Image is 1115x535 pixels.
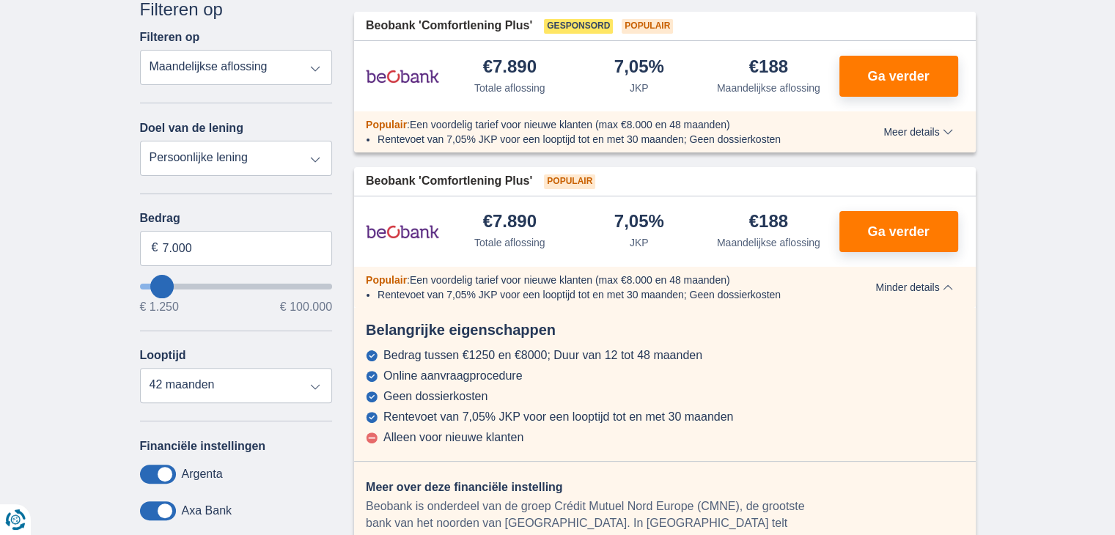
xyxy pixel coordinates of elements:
span: Populair [622,19,673,34]
span: Ga verder [867,225,929,238]
button: Ga verder [839,56,958,97]
div: Rentevoet van 7,05% JKP voor een looptijd tot en met 30 maanden [383,410,733,424]
label: Filteren op [140,31,200,44]
div: Totale aflossing [474,81,545,95]
div: €7.890 [483,213,537,232]
label: Doel van de lening [140,122,243,135]
button: Ga verder [839,211,958,252]
span: Beobank 'Comfortlening Plus' [366,173,532,190]
label: Financiële instellingen [140,440,266,453]
div: JKP [630,81,649,95]
div: Maandelijkse aflossing [717,235,820,250]
li: Rentevoet van 7,05% JKP voor een looptijd tot en met 30 maanden; Geen dossierkosten [378,287,830,302]
img: product.pl.alt Beobank [366,213,439,250]
div: 7,05% [614,213,664,232]
span: Meer details [883,127,952,137]
li: Rentevoet van 7,05% JKP voor een looptijd tot en met 30 maanden; Geen dossierkosten [378,132,830,147]
div: Online aanvraagprocedure [383,369,522,383]
div: €188 [749,58,788,78]
div: Bedrag tussen €1250 en €8000; Duur van 12 tot 48 maanden [383,349,702,362]
span: Een voordelig tarief voor nieuwe klanten (max €8.000 en 48 maanden) [410,274,730,286]
div: : [354,117,842,132]
div: 7,05% [614,58,664,78]
img: product.pl.alt Beobank [366,58,439,95]
label: Argenta [182,468,223,481]
label: Axa Bank [182,504,232,517]
label: Bedrag [140,212,333,225]
span: € [152,240,158,257]
span: Populair [366,119,407,130]
div: : [354,273,842,287]
div: €188 [749,213,788,232]
input: wantToBorrow [140,284,333,289]
div: Geen dossierkosten [383,390,487,403]
button: Meer details [872,126,963,138]
label: Looptijd [140,349,186,362]
span: Een voordelig tarief voor nieuwe klanten (max €8.000 en 48 maanden) [410,119,730,130]
div: €7.890 [483,58,537,78]
span: Minder details [875,282,952,292]
button: Minder details [864,281,963,293]
span: Beobank 'Comfortlening Plus' [366,18,532,34]
div: Meer over deze financiële instelling [366,479,829,496]
div: Belangrijke eigenschappen [354,320,976,341]
span: € 100.000 [280,301,332,313]
div: Totale aflossing [474,235,545,250]
span: Populair [366,274,407,286]
div: JKP [630,235,649,250]
span: Ga verder [867,70,929,83]
div: Maandelijkse aflossing [717,81,820,95]
span: € 1.250 [140,301,179,313]
span: Populair [544,174,595,189]
span: Gesponsord [544,19,613,34]
div: Alleen voor nieuwe klanten [383,431,523,444]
